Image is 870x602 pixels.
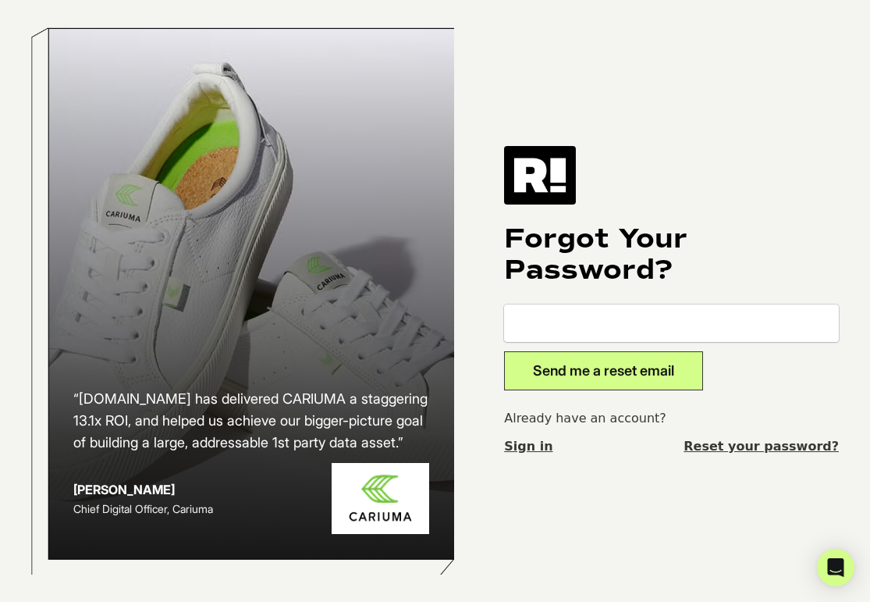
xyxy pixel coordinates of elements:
[504,351,703,390] button: Send me a reset email
[73,502,213,515] span: Chief Digital Officer, Cariuma
[817,549,854,586] div: Open Intercom Messenger
[504,223,839,286] h1: Forgot Your Password?
[504,437,552,456] a: Sign in
[684,437,839,456] a: Reset your password?
[504,146,576,204] img: Retention.com
[504,409,839,428] p: Already have an account?
[332,463,429,534] img: Cariuma
[73,482,175,497] strong: [PERSON_NAME]
[73,388,430,454] h2: “[DOMAIN_NAME] has delivered CARIUMA a staggering 13.1x ROI, and helped us achieve our bigger-pic...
